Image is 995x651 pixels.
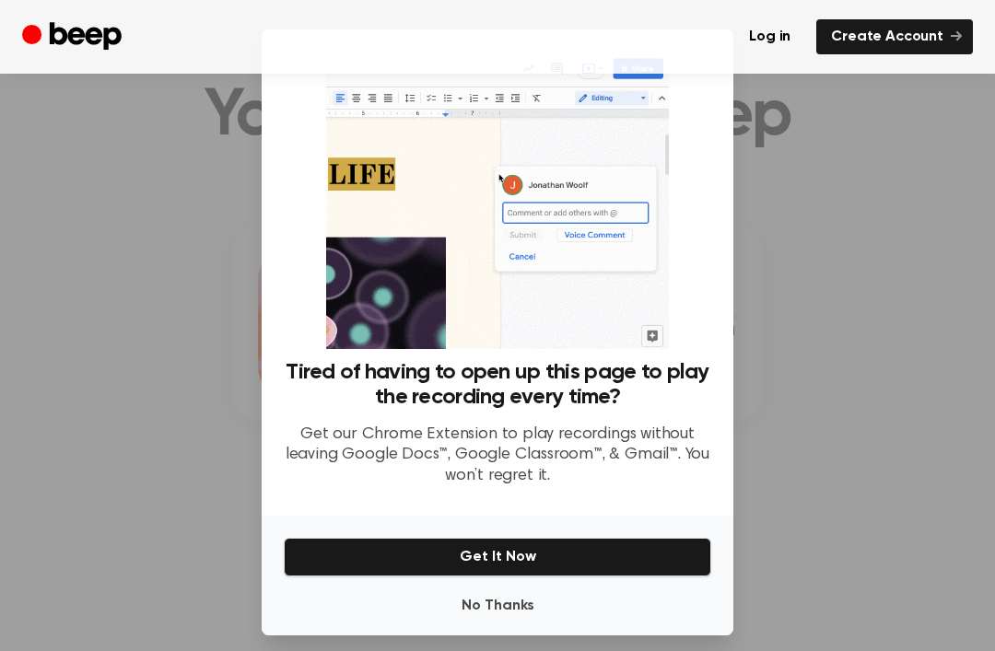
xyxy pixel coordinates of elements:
[284,360,711,410] h3: Tired of having to open up this page to play the recording every time?
[816,19,973,54] a: Create Account
[284,587,711,624] button: No Thanks
[284,424,711,487] p: Get our Chrome Extension to play recordings without leaving Google Docs™, Google Classroom™, & Gm...
[326,52,668,349] img: Beep extension in action
[22,19,126,55] a: Beep
[734,19,805,54] a: Log in
[284,538,711,576] button: Get It Now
